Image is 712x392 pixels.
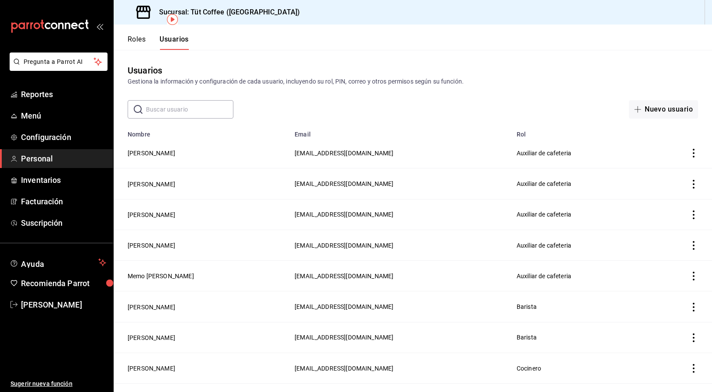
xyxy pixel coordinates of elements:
button: actions [689,180,698,189]
span: Facturación [21,196,106,207]
span: Pregunta a Parrot AI [24,57,94,66]
span: Configuración [21,131,106,143]
span: Suscripción [21,217,106,229]
span: Auxiliar de cafeteria [517,273,571,280]
span: [EMAIL_ADDRESS][DOMAIN_NAME] [295,150,393,157]
button: [PERSON_NAME] [128,303,175,311]
button: [PERSON_NAME] [128,364,175,373]
input: Buscar usuario [146,101,233,118]
button: actions [689,241,698,250]
button: [PERSON_NAME] [128,333,175,342]
span: [EMAIL_ADDRESS][DOMAIN_NAME] [295,365,393,372]
button: Roles [128,35,146,50]
span: Reportes [21,88,106,100]
button: actions [689,272,698,280]
span: Recomienda Parrot [21,277,106,289]
button: [PERSON_NAME] [128,241,175,250]
span: [EMAIL_ADDRESS][DOMAIN_NAME] [295,334,393,341]
span: Cocinero [517,365,541,372]
span: [EMAIL_ADDRESS][DOMAIN_NAME] [295,242,393,249]
button: Pregunta a Parrot AI [10,52,108,71]
h3: Sucursal: Tüt Coffee ([GEOGRAPHIC_DATA]) [152,7,300,17]
th: Nombre [114,126,289,138]
span: Ayuda [21,257,95,268]
span: [EMAIL_ADDRESS][DOMAIN_NAME] [295,211,393,218]
th: Email [289,126,511,138]
button: [PERSON_NAME] [128,180,175,189]
span: Barista [517,334,537,341]
span: [EMAIL_ADDRESS][DOMAIN_NAME] [295,180,393,187]
a: Pregunta a Parrot AI [6,63,108,73]
button: [PERSON_NAME] [128,210,175,219]
span: Auxiliar de cafeteria [517,242,571,249]
button: [PERSON_NAME] [128,149,175,157]
button: open_drawer_menu [96,23,103,30]
button: Usuarios [160,35,189,50]
span: Auxiliar de cafeteria [517,180,571,187]
span: Inventarios [21,174,106,186]
span: Menú [21,110,106,122]
button: actions [689,333,698,342]
div: Gestiona la información y configuración de cada usuario, incluyendo su rol, PIN, correo y otros p... [128,77,698,86]
span: [PERSON_NAME] [21,299,106,311]
span: Sugerir nueva función [10,379,106,388]
span: Personal [21,153,106,164]
button: actions [689,303,698,311]
span: [EMAIL_ADDRESS][DOMAIN_NAME] [295,303,393,310]
button: actions [689,149,698,157]
span: Barista [517,303,537,310]
button: Memo [PERSON_NAME] [128,272,194,280]
button: actions [689,210,698,219]
span: Auxiliar de cafeteria [517,211,571,218]
span: [EMAIL_ADDRESS][DOMAIN_NAME] [295,273,393,280]
img: Tooltip marker [167,14,178,25]
button: Nuevo usuario [629,100,698,119]
div: Usuarios [128,64,162,77]
button: actions [689,364,698,373]
div: navigation tabs [128,35,189,50]
span: Auxiliar de cafeteria [517,150,571,157]
th: Rol [511,126,648,138]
